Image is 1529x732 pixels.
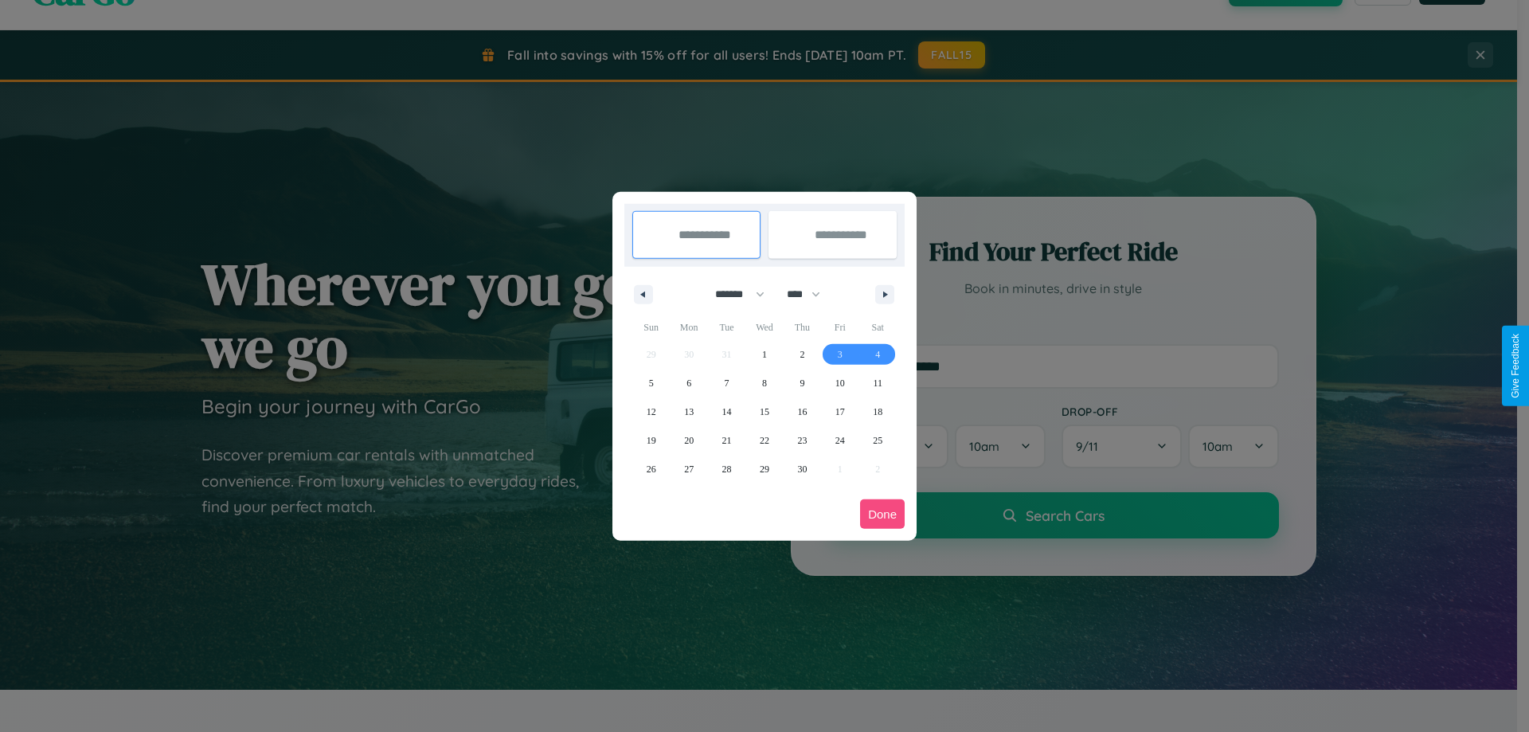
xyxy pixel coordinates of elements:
span: 30 [797,455,807,483]
button: 19 [632,426,670,455]
span: 15 [760,397,769,426]
span: 23 [797,426,807,455]
button: 11 [859,369,897,397]
span: 13 [684,397,694,426]
span: Tue [708,315,745,340]
span: 19 [647,426,656,455]
span: Thu [784,315,821,340]
button: 2 [784,340,821,369]
button: 14 [708,397,745,426]
button: 6 [670,369,707,397]
button: 21 [708,426,745,455]
span: Mon [670,315,707,340]
button: 1 [745,340,783,369]
span: 27 [684,455,694,483]
span: 14 [722,397,732,426]
button: 16 [784,397,821,426]
span: Wed [745,315,783,340]
span: 25 [873,426,882,455]
button: 24 [821,426,858,455]
button: 28 [708,455,745,483]
button: 20 [670,426,707,455]
span: 10 [835,369,845,397]
span: 29 [760,455,769,483]
button: 5 [632,369,670,397]
button: 25 [859,426,897,455]
span: 4 [875,340,880,369]
span: 9 [800,369,804,397]
button: 15 [745,397,783,426]
span: Fri [821,315,858,340]
button: 22 [745,426,783,455]
span: 2 [800,340,804,369]
button: 23 [784,426,821,455]
div: Give Feedback [1510,334,1521,398]
span: 12 [647,397,656,426]
span: 11 [873,369,882,397]
button: 4 [859,340,897,369]
span: 21 [722,426,732,455]
button: 9 [784,369,821,397]
span: 16 [797,397,807,426]
span: 6 [686,369,691,397]
span: Sun [632,315,670,340]
span: 17 [835,397,845,426]
button: 12 [632,397,670,426]
button: 27 [670,455,707,483]
button: 8 [745,369,783,397]
button: 18 [859,397,897,426]
button: 30 [784,455,821,483]
button: 13 [670,397,707,426]
span: 26 [647,455,656,483]
span: 3 [838,340,843,369]
span: 8 [762,369,767,397]
button: 10 [821,369,858,397]
button: 26 [632,455,670,483]
button: 7 [708,369,745,397]
button: 17 [821,397,858,426]
span: 18 [873,397,882,426]
span: 24 [835,426,845,455]
button: 29 [745,455,783,483]
span: Sat [859,315,897,340]
span: 20 [684,426,694,455]
button: 3 [821,340,858,369]
span: 5 [649,369,654,397]
button: Done [860,499,905,529]
span: 7 [725,369,729,397]
span: 22 [760,426,769,455]
span: 28 [722,455,732,483]
span: 1 [762,340,767,369]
